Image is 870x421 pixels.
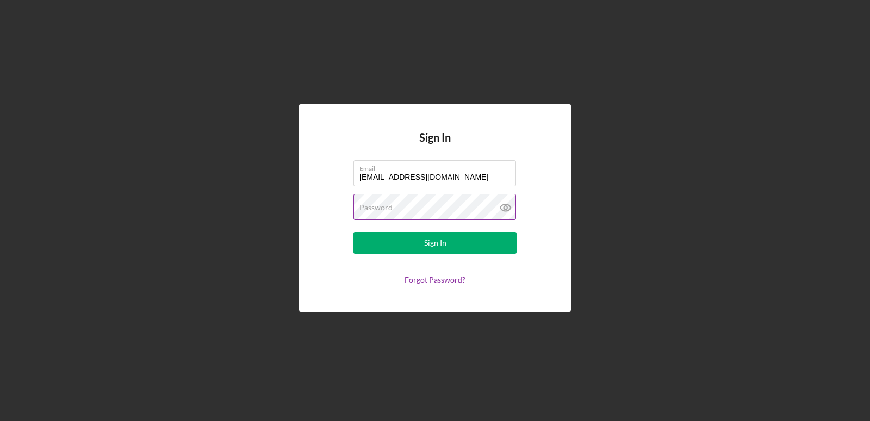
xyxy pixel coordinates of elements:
[405,275,465,284] a: Forgot Password?
[424,232,446,254] div: Sign In
[359,161,516,173] label: Email
[353,232,517,254] button: Sign In
[359,203,393,212] label: Password
[419,131,451,160] h4: Sign In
